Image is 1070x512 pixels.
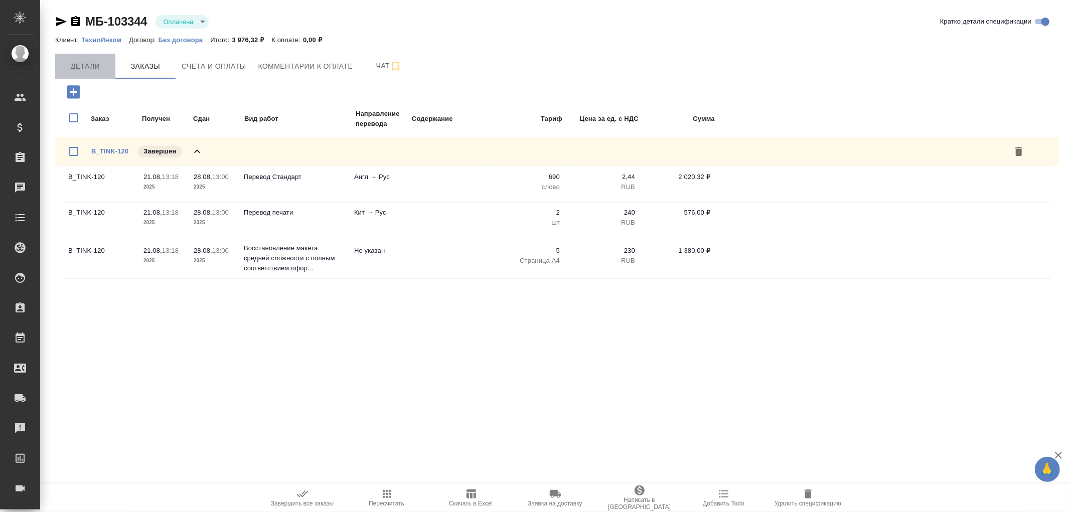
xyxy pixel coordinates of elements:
p: RUB [570,182,635,192]
td: Сумма [640,108,715,129]
p: 13:00 [212,209,229,216]
span: Заказы [121,60,170,73]
span: Счета и оплаты [182,60,246,73]
p: Восстановление макета средней сложности с полным соответствием офор... [244,243,344,273]
p: 13:00 [212,247,229,254]
p: Клиент: [55,36,81,44]
p: 13:18 [162,247,179,254]
div: Оплачена [156,15,209,29]
p: 5 [495,246,560,256]
td: B_TINK-120 [63,203,138,238]
span: 🙏 [1039,459,1056,480]
p: Без договора [159,36,211,44]
p: 1 380,00 ₽ [645,246,710,256]
p: К оплате: [271,36,303,44]
a: B_TINK-120 [91,147,128,155]
p: Страница А4 [495,256,560,266]
p: 230 [570,246,635,256]
td: Направление перевода [355,108,410,129]
span: Кратко детали спецификации [940,17,1031,27]
button: Добавить заказ [60,82,87,102]
p: Итого: [210,36,232,44]
td: Вид работ [244,108,354,129]
p: Договор: [129,36,159,44]
td: Англ → Рус [349,167,404,202]
p: 28.08, [194,247,212,254]
p: слово [495,182,560,192]
p: Перевод печати [244,208,344,218]
p: RUB [570,256,635,266]
td: Не указан [349,241,404,276]
p: 576,00 ₽ [645,208,710,218]
p: 13:00 [212,173,229,181]
span: Чат [365,60,413,72]
p: 28.08, [194,173,212,181]
td: B_TINK-120 [63,241,138,276]
td: Заказ [90,108,140,129]
button: 🙏 [1035,457,1060,482]
p: 2025 [194,256,234,266]
p: 28.08, [194,209,212,216]
p: 690 [495,172,560,182]
td: Содержание [411,108,492,129]
div: B_TINK-120Завершен [55,137,1059,166]
p: 2,44 [570,172,635,182]
p: 2 020,32 ₽ [645,172,710,182]
p: 2025 [143,182,184,192]
p: 3 976,32 ₽ [232,36,272,44]
p: 240 [570,208,635,218]
p: 0,00 ₽ [303,36,330,44]
p: Перевод Стандарт [244,172,344,182]
td: B_TINK-120 [63,167,138,202]
td: Кит → Рус [349,203,404,238]
p: 2025 [143,256,184,266]
td: Цена за ед. с НДС [564,108,639,129]
p: 21.08, [143,209,162,216]
p: 2025 [194,182,234,192]
p: RUB [570,218,635,228]
p: Завершен [143,146,176,156]
p: шт [495,218,560,228]
td: Сдан [193,108,243,129]
a: МБ-103344 [85,15,147,28]
button: Скопировать ссылку для ЯМессенджера [55,16,67,28]
p: ТехноИнком [81,36,129,44]
p: 13:18 [162,209,179,216]
p: 2 [495,208,560,218]
p: 21.08, [143,173,162,181]
td: Тариф [493,108,563,129]
a: Без договора [159,35,211,44]
td: Получен [141,108,192,129]
button: Скопировать ссылку [70,16,82,28]
button: Оплачена [161,18,197,26]
p: 13:18 [162,173,179,181]
p: 21.08, [143,247,162,254]
span: Детали [61,60,109,73]
p: 2025 [143,218,184,228]
a: ТехноИнком [81,35,129,44]
p: 2025 [194,218,234,228]
svg: Подписаться [390,60,402,72]
span: Комментарии к оплате [258,60,353,73]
